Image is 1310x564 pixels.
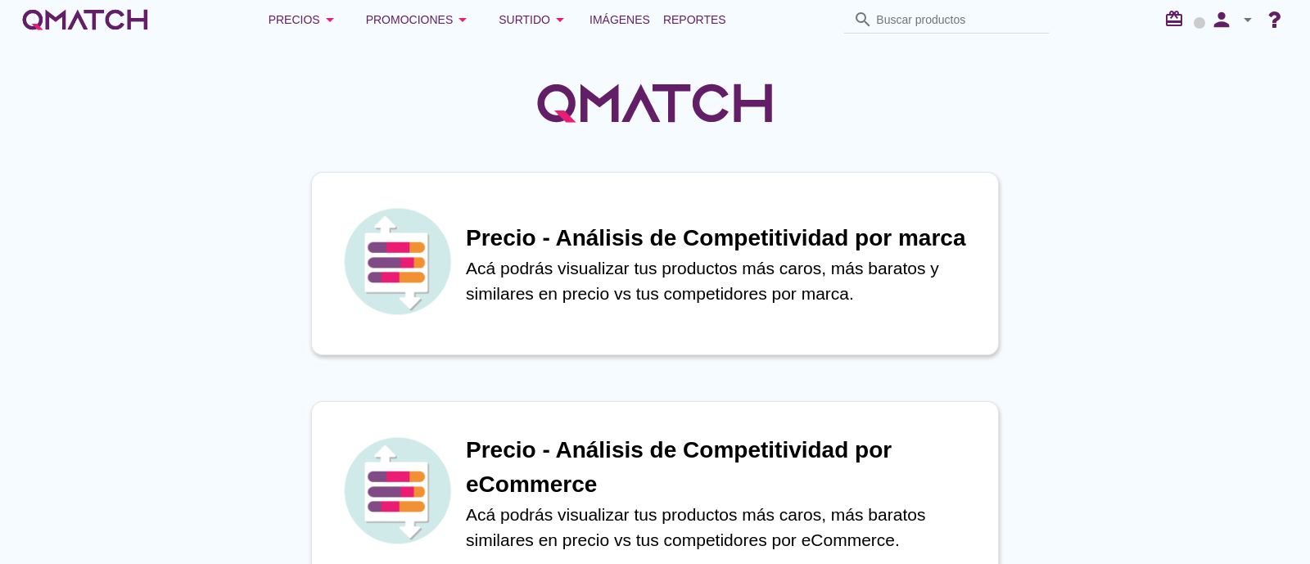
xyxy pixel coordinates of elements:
i: arrow_drop_down [453,10,472,29]
div: Promociones [366,10,473,29]
img: icon [340,433,454,548]
i: arrow_drop_down [320,10,340,29]
span: Reportes [663,10,726,29]
button: Precios [255,3,353,36]
button: Surtido [486,3,583,36]
i: redeem [1164,9,1190,29]
h1: Precio - Análisis de Competitividad por eCommerce [466,433,982,502]
p: Acá podrás visualizar tus productos más caros, más baratos similares en precio vs tus competidore... [466,502,982,553]
a: white-qmatch-logo [20,3,151,36]
i: arrow_drop_down [1238,10,1258,29]
a: Imágenes [583,3,657,36]
a: Reportes [657,3,733,36]
button: Promociones [353,3,486,36]
div: Surtido [499,10,570,29]
div: Precios [269,10,340,29]
h1: Precio - Análisis de Competitividad por marca [466,221,982,255]
i: arrow_drop_down [550,10,570,29]
p: Acá podrás visualizar tus productos más caros, más baratos y similares en precio vs tus competido... [466,255,982,307]
img: icon [340,204,454,318]
a: iconPrecio - Análisis de Competitividad por marcaAcá podrás visualizar tus productos más caros, m... [288,172,1022,355]
i: search [853,10,873,29]
input: Buscar productos [876,7,1040,33]
span: Imágenes [589,10,650,29]
i: person [1205,8,1238,31]
img: QMatchLogo [532,62,778,144]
